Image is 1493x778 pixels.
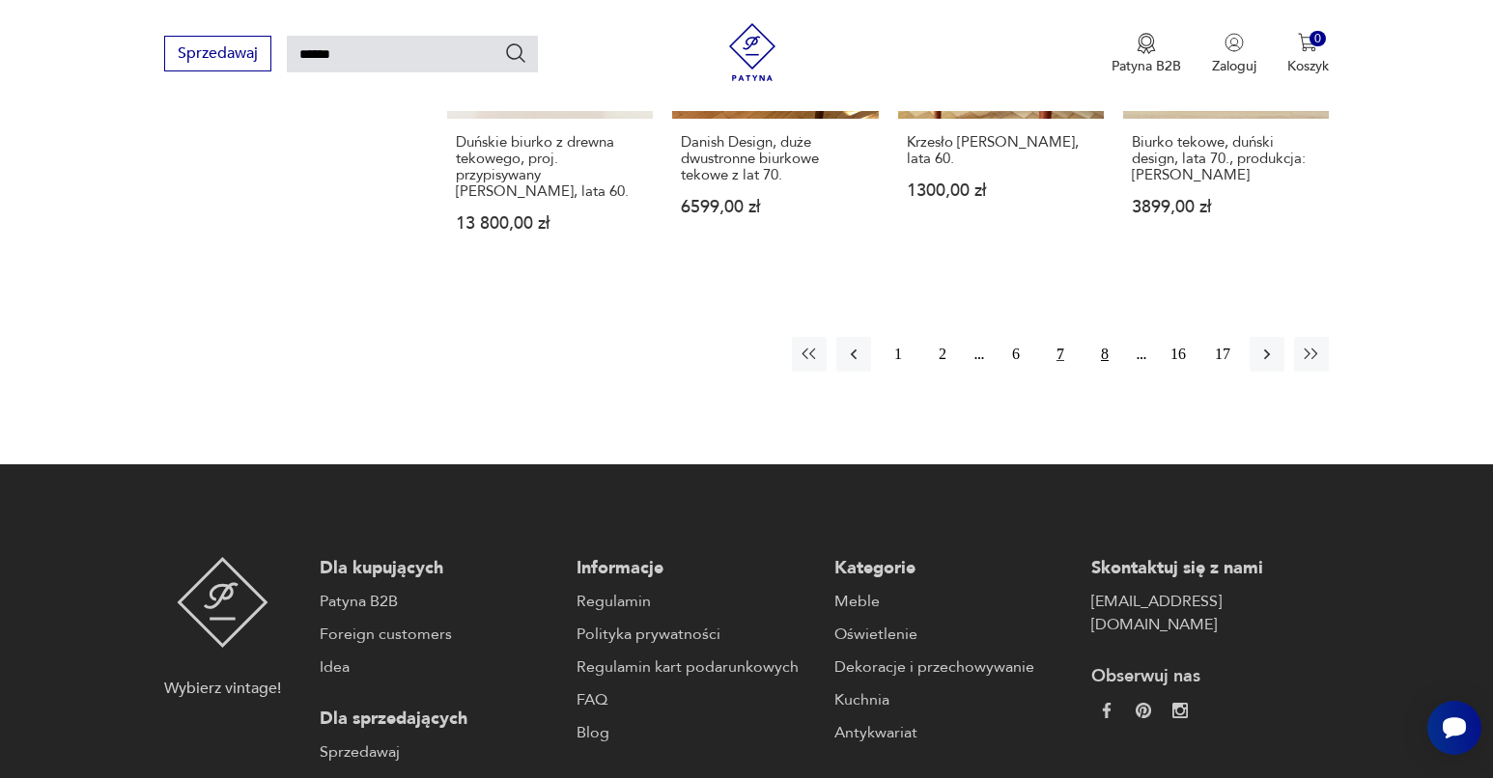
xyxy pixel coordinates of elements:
[577,655,814,679] a: Regulamin kart podarunkowych
[1091,557,1329,580] p: Skontaktuj się z nami
[320,708,557,731] p: Dla sprzedających
[1298,33,1317,52] img: Ikona koszyka
[1132,199,1320,215] p: 3899,00 zł
[1137,33,1156,54] img: Ikona medalu
[1091,665,1329,688] p: Obserwuj nas
[834,655,1072,679] a: Dekoracje i przechowywanie
[1087,337,1122,372] button: 8
[1043,337,1078,372] button: 7
[907,134,1095,167] h3: Krzesło [PERSON_NAME], lata 60.
[164,677,281,700] p: Wybierz vintage!
[504,42,527,65] button: Szukaj
[1212,33,1256,75] button: Zaloguj
[320,557,557,580] p: Dla kupujących
[456,215,644,232] p: 13 800,00 zł
[1112,33,1181,75] button: Patyna B2B
[177,557,268,648] img: Patyna - sklep z meblami i dekoracjami vintage
[1161,337,1196,372] button: 16
[1136,703,1151,718] img: 37d27d81a828e637adc9f9cb2e3d3a8a.webp
[320,590,557,613] a: Patyna B2B
[320,623,557,646] a: Foreign customers
[834,688,1072,711] a: Kuchnia
[320,655,557,679] a: Idea
[881,337,916,372] button: 1
[1225,33,1244,52] img: Ikonka użytkownika
[1091,590,1329,636] a: [EMAIL_ADDRESS][DOMAIN_NAME]
[1099,703,1114,718] img: da9060093f698e4c3cedc1453eec5031.webp
[1212,57,1256,75] p: Zaloguj
[577,688,814,711] a: FAQ
[164,48,271,62] a: Sprzedawaj
[577,557,814,580] p: Informacje
[834,590,1072,613] a: Meble
[1132,134,1320,183] h3: Biurko tekowe, duński design, lata 70., produkcja: [PERSON_NAME]
[577,590,814,613] a: Regulamin
[577,623,814,646] a: Polityka prywatności
[681,199,869,215] p: 6599,00 zł
[834,721,1072,744] a: Antykwariat
[1287,57,1329,75] p: Koszyk
[1287,33,1329,75] button: 0Koszyk
[1205,337,1240,372] button: 17
[907,182,1095,199] p: 1300,00 zł
[1112,57,1181,75] p: Patyna B2B
[1310,31,1326,47] div: 0
[164,36,271,71] button: Sprzedawaj
[320,740,557,764] a: Sprzedawaj
[834,623,1072,646] a: Oświetlenie
[577,721,814,744] a: Blog
[1172,703,1188,718] img: c2fd9cf7f39615d9d6839a72ae8e59e5.webp
[834,557,1072,580] p: Kategorie
[1427,701,1481,755] iframe: Smartsupp widget button
[681,134,869,183] h3: Danish Design, duże dwustronne biurkowe tekowe z lat 70.
[999,337,1033,372] button: 6
[925,337,960,372] button: 2
[723,23,781,81] img: Patyna - sklep z meblami i dekoracjami vintage
[1112,33,1181,75] a: Ikona medaluPatyna B2B
[456,134,644,200] h3: Duńskie biurko z drewna tekowego, proj. przypisywany [PERSON_NAME], lata 60.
